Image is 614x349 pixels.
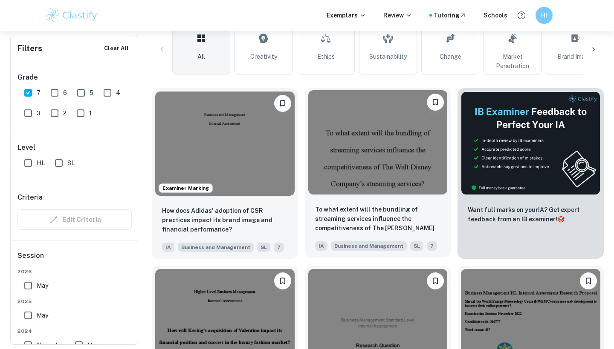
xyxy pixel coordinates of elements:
[410,241,423,251] span: SL
[539,11,549,20] h6: HI
[369,52,407,61] span: Sustainability
[274,243,284,252] span: 7
[197,52,205,61] span: All
[461,92,600,195] img: Thumbnail
[116,88,120,97] span: 4
[434,11,466,20] a: Tutoring
[315,241,327,251] span: IA
[17,251,132,268] h6: Session
[514,8,529,23] button: Help and Feedback
[427,241,437,251] span: 7
[162,243,174,252] span: IA
[305,88,451,259] a: BookmarkTo what extent will the bundling of streaming services influence the competitiveness of T...
[440,52,461,61] span: Change
[257,243,270,252] span: SL
[37,88,41,97] span: 7
[331,241,407,251] span: Business and Management
[536,7,553,24] button: HI
[37,281,48,290] span: May
[427,94,444,111] button: Bookmark
[327,11,366,20] p: Exemplars
[308,90,448,195] img: Business and Management IA example thumbnail: To what extent will the bundling of stre
[468,205,594,224] p: Want full marks on your IA ? Get expert feedback from an IB examiner!
[37,109,41,118] span: 3
[274,272,291,289] button: Bookmark
[152,88,298,259] a: Examiner MarkingBookmarkHow does Adidas' adoption of CSR practices impact its brand image and fin...
[17,143,132,153] h6: Level
[580,272,597,289] button: Bookmark
[63,109,67,118] span: 2
[317,52,335,61] span: Ethics
[487,52,538,71] span: Market Penetration
[557,216,565,223] span: 🎯
[557,52,592,61] span: Brand Image
[484,11,507,20] a: Schools
[159,184,212,192] span: Examiner Marking
[17,72,132,83] h6: Grade
[162,206,288,234] p: How does Adidas' adoption of CSR practices impact its brand image and financial performance?
[274,95,291,112] button: Bookmark
[458,88,604,259] a: ThumbnailWant full marks on yourIA? Get expert feedback from an IB examiner!
[37,311,48,320] span: May
[427,272,444,289] button: Bookmark
[17,43,42,54] h6: Filters
[17,192,43,203] h6: Criteria
[44,7,98,24] img: Clastify logo
[89,109,92,118] span: 1
[178,243,254,252] span: Business and Management
[67,158,75,168] span: SL
[90,88,93,97] span: 5
[102,42,131,55] button: Clear All
[63,88,67,97] span: 6
[17,298,132,305] span: 2025
[155,92,295,196] img: Business and Management IA example thumbnail: How does Adidas' adoption of CSR practic
[17,268,132,275] span: 2026
[250,52,277,61] span: Creativity
[37,158,45,168] span: HL
[383,11,412,20] p: Review
[17,327,132,335] span: 2024
[17,209,132,230] div: Criteria filters are unavailable when searching by topic
[315,205,441,234] p: To what extent will the bundling of streaming services influence the competitiveness of The Walt ...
